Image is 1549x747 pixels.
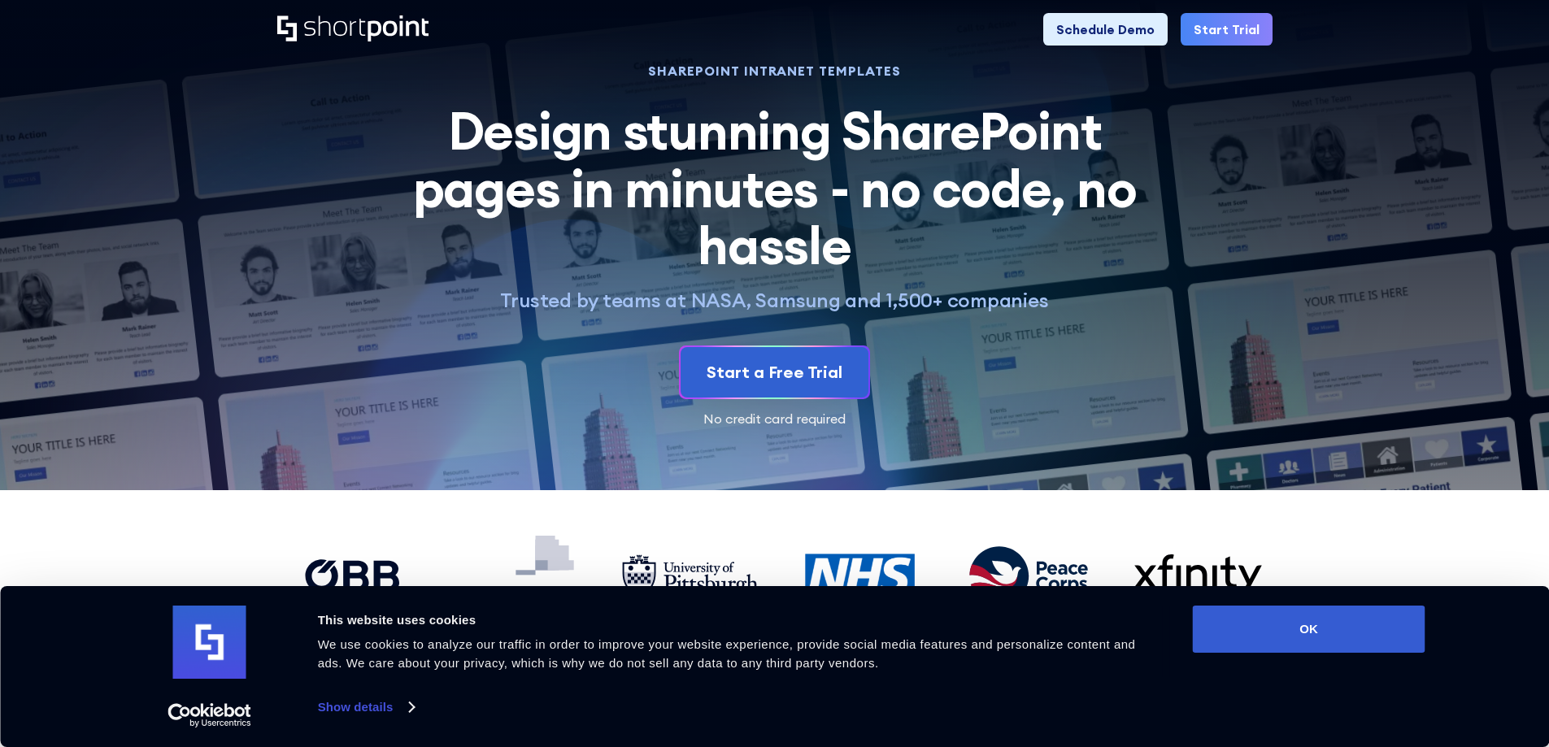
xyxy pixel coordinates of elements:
[681,347,868,397] a: Start a Free Trial
[173,606,246,679] img: logo
[138,703,281,727] a: Usercentrics Cookiebot - opens in a new window
[394,65,1155,76] h1: SHAREPOINT INTRANET TEMPLATES
[277,15,429,43] a: Home
[394,288,1155,313] p: Trusted by teams at NASA, Samsung and 1,500+ companies
[707,360,842,384] div: Start a Free Trial
[277,412,1273,425] div: No credit card required
[318,610,1156,630] div: This website uses cookies
[318,695,414,719] a: Show details
[1181,13,1273,46] a: Start Trial
[318,637,1136,670] span: We use cookies to analyze our traffic in order to improve your website experience, provide social...
[1043,13,1168,46] a: Schedule Demo
[1193,606,1425,653] button: OK
[394,102,1155,274] h2: Design stunning SharePoint pages in minutes - no code, no hassle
